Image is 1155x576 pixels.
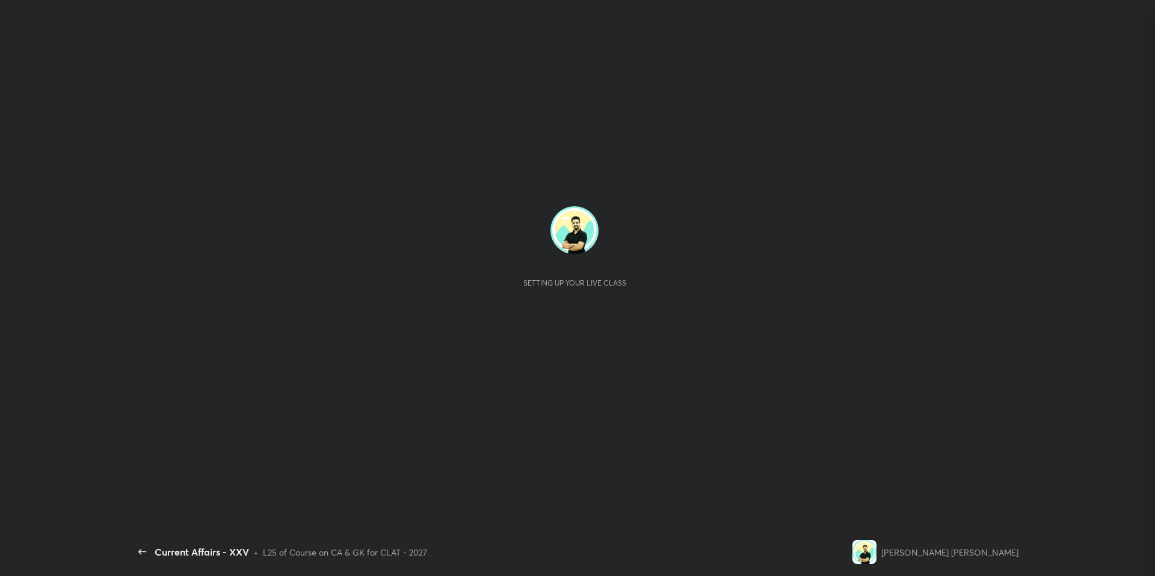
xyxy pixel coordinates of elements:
div: [PERSON_NAME] [PERSON_NAME] [881,546,1018,559]
div: • [254,546,258,559]
div: Current Affairs - XXV [155,545,249,559]
img: cbb332b380cd4d0a9bcabf08f684c34f.jpg [852,540,876,564]
div: L25 of Course on CA & GK for CLAT - 2027 [263,546,427,559]
img: cbb332b380cd4d0a9bcabf08f684c34f.jpg [550,206,599,254]
div: Setting up your live class [523,278,626,287]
